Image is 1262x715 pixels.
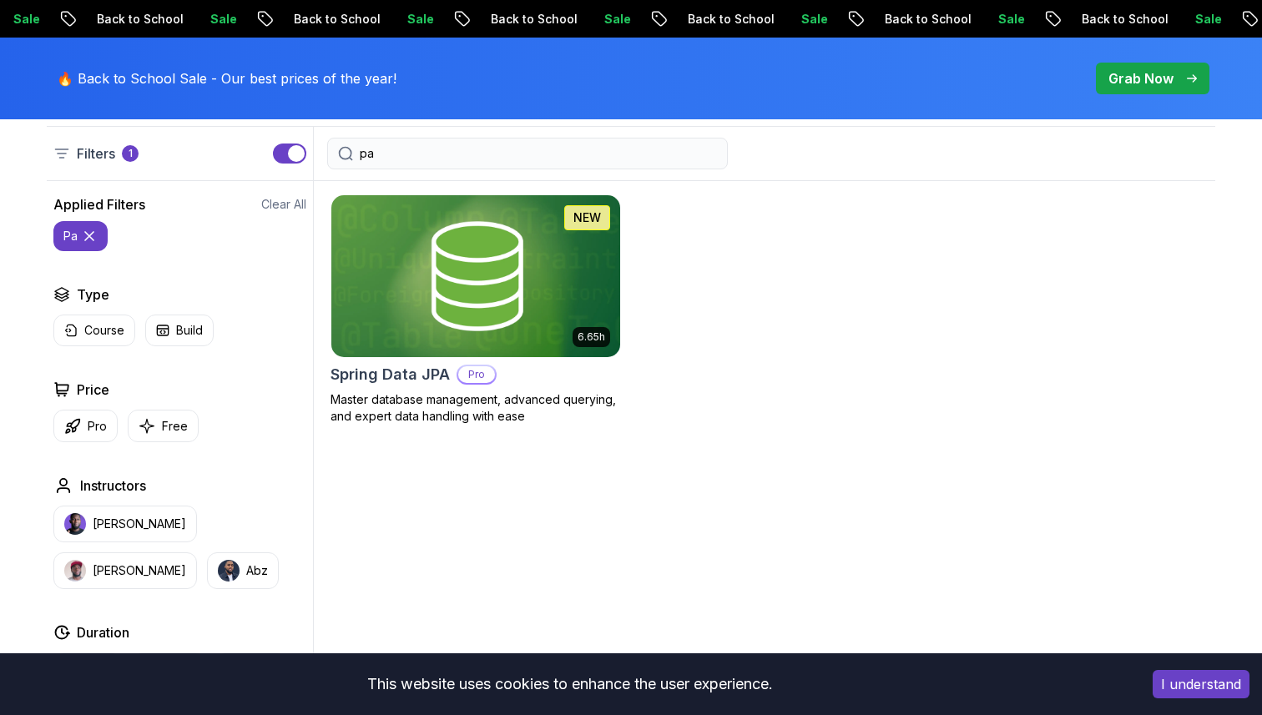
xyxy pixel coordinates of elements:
p: Back to School [1044,11,1158,28]
button: Pro [53,410,118,442]
p: Master database management, advanced querying, and expert data handling with ease [331,391,621,425]
div: This website uses cookies to enhance the user experience. [13,666,1128,702]
a: Spring Data JPA card6.65hNEWSpring Data JPAProMaster database management, advanced querying, and ... [331,194,621,425]
button: Course [53,315,135,346]
h2: Type [77,284,109,305]
p: Back to School [453,11,567,28]
button: +3 Hours [215,652,287,684]
p: Sale [173,11,226,28]
p: Grab Now [1108,68,1174,88]
p: Back to School [650,11,764,28]
button: 1-3 Hours [132,652,205,684]
h2: Applied Filters [53,194,145,214]
p: Back to School [847,11,961,28]
button: Free [128,410,199,442]
p: [PERSON_NAME] [93,516,186,532]
p: Free [162,418,188,435]
button: 0-1 Hour [53,652,122,684]
p: Pro [458,366,495,383]
p: Course [84,322,124,339]
p: [PERSON_NAME] [93,562,186,579]
button: instructor img[PERSON_NAME] [53,552,197,589]
img: instructor img [64,560,86,582]
p: Build [176,322,203,339]
p: 6.65h [578,330,605,344]
p: 🔥 Back to School Sale - Our best prices of the year! [57,68,396,88]
h2: Spring Data JPA [331,363,450,386]
p: Back to School [256,11,370,28]
p: 1 [129,147,133,160]
input: Search Java, React, Spring boot ... [360,145,717,162]
p: Filters [77,144,115,164]
p: Sale [1158,11,1211,28]
img: instructor img [64,513,86,535]
p: Sale [567,11,620,28]
button: Build [145,315,214,346]
p: pa [63,228,78,244]
p: Back to School [59,11,173,28]
button: pa [53,221,108,251]
p: Sale [370,11,423,28]
p: Abz [246,562,268,579]
button: Accept cookies [1153,670,1249,698]
button: instructor imgAbz [207,552,279,589]
h2: Duration [77,622,129,642]
p: Pro [88,418,107,435]
img: instructor img [218,560,240,582]
button: Clear All [261,196,306,213]
img: Spring Data JPA card [331,195,620,357]
p: Sale [764,11,817,28]
h2: Instructors [80,476,146,496]
p: NEW [573,209,601,226]
h2: Price [77,380,109,400]
p: Sale [961,11,1014,28]
button: instructor img[PERSON_NAME] [53,506,197,542]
